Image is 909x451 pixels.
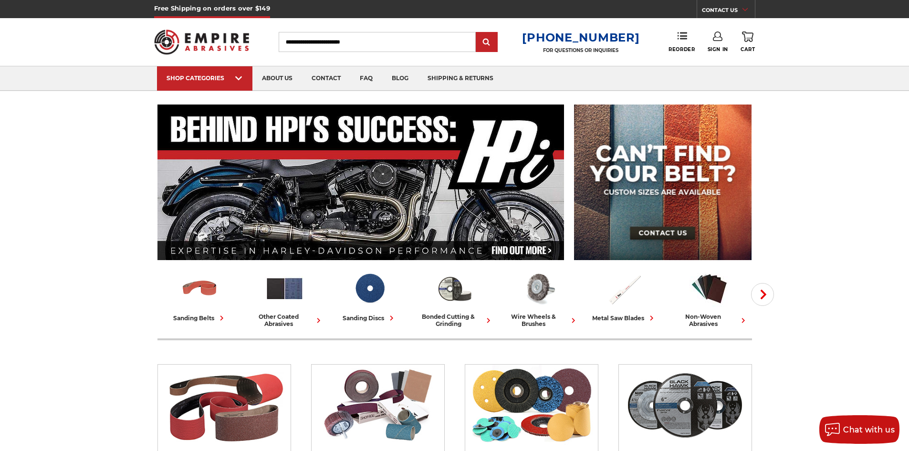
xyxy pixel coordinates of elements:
img: Sanding Belts [180,269,219,308]
a: [PHONE_NUMBER] [522,31,639,44]
img: Wire Wheels & Brushes [520,269,559,308]
div: wire wheels & brushes [501,313,578,327]
img: Sanding Belts [162,365,286,446]
img: Banner for an interview featuring Horsepower Inc who makes Harley performance upgrades featured o... [157,105,564,260]
div: sanding discs [343,313,397,323]
img: promo banner for custom belts. [574,105,752,260]
div: other coated abrasives [246,313,324,327]
a: CONTACT US [702,5,755,18]
a: Reorder [669,31,695,52]
a: other coated abrasives [246,269,324,327]
a: sanding belts [161,269,239,323]
a: faq [350,66,382,91]
a: blog [382,66,418,91]
button: Chat with us [819,415,899,444]
img: Sanding Discs [350,269,389,308]
a: wire wheels & brushes [501,269,578,327]
input: Submit [477,33,496,52]
div: non-woven abrasives [671,313,748,327]
div: sanding belts [173,313,227,323]
a: sanding discs [331,269,408,323]
a: metal saw blades [586,269,663,323]
img: Sanding Discs [470,365,593,446]
button: Next [751,283,774,306]
img: Bonded Cutting & Grinding [623,365,747,446]
a: contact [302,66,350,91]
img: Bonded Cutting & Grinding [435,269,474,308]
img: Non-woven Abrasives [690,269,729,308]
img: Other Coated Abrasives [316,365,439,446]
span: Reorder [669,46,695,52]
span: Chat with us [843,425,895,434]
a: Cart [741,31,755,52]
a: bonded cutting & grinding [416,269,493,327]
img: Empire Abrasives [154,23,250,61]
a: about us [252,66,302,91]
p: FOR QUESTIONS OR INQUIRIES [522,47,639,53]
div: SHOP CATEGORIES [167,74,243,82]
img: Metal Saw Blades [605,269,644,308]
a: non-woven abrasives [671,269,748,327]
a: shipping & returns [418,66,503,91]
div: metal saw blades [592,313,657,323]
div: bonded cutting & grinding [416,313,493,327]
span: Sign In [708,46,728,52]
span: Cart [741,46,755,52]
img: Other Coated Abrasives [265,269,304,308]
